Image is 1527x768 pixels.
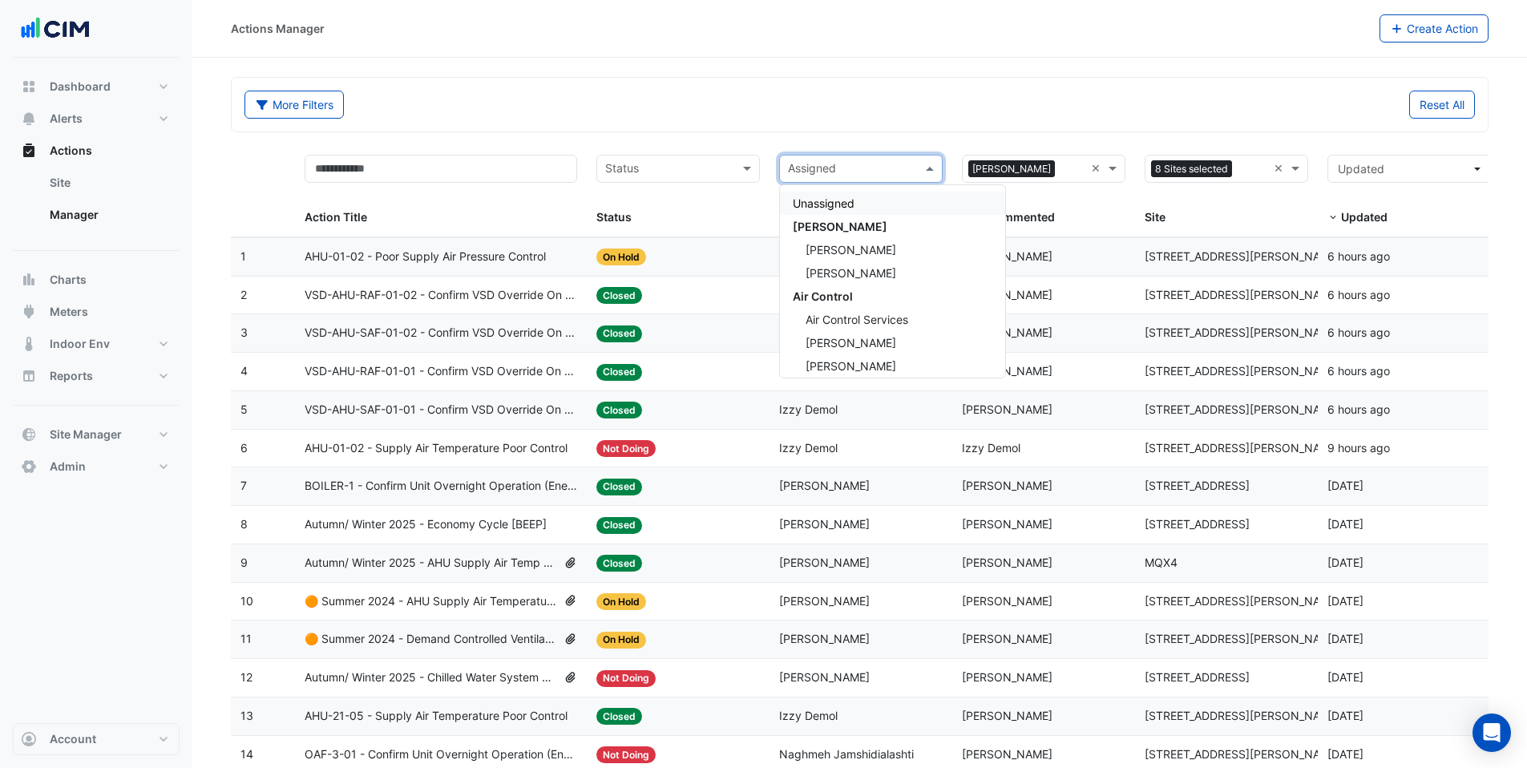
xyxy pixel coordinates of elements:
[806,336,896,350] span: [PERSON_NAME]
[231,20,325,37] div: Actions Manager
[962,517,1052,531] span: [PERSON_NAME]
[240,632,252,645] span: 11
[596,210,632,224] span: Status
[1145,709,1340,722] span: [STREET_ADDRESS][PERSON_NAME]
[240,594,253,608] span: 10
[13,328,180,360] button: Indoor Env
[793,196,854,210] span: Unassigned
[240,288,247,301] span: 2
[596,325,642,342] span: Closed
[240,249,246,263] span: 1
[21,459,37,475] app-icon: Admin
[1145,479,1250,492] span: [STREET_ADDRESS]
[13,71,180,103] button: Dashboard
[1145,441,1340,455] span: [STREET_ADDRESS][PERSON_NAME]
[13,103,180,135] button: Alerts
[1151,160,1232,178] span: 8 Sites selected
[596,517,642,534] span: Closed
[1145,288,1340,301] span: [STREET_ADDRESS][PERSON_NAME]
[806,243,896,257] span: [PERSON_NAME]
[962,249,1052,263] span: [PERSON_NAME]
[779,594,870,608] span: [PERSON_NAME]
[962,709,1052,722] span: [PERSON_NAME]
[596,440,656,457] span: Not Doing
[779,479,870,492] span: [PERSON_NAME]
[962,441,1020,455] span: Izzy Demol
[962,288,1052,301] span: [PERSON_NAME]
[50,368,93,384] span: Reports
[1145,747,1340,761] span: [STREET_ADDRESS][PERSON_NAME]
[50,336,110,352] span: Indoor Env
[1409,91,1475,119] button: Reset All
[1145,670,1250,684] span: [STREET_ADDRESS]
[1327,155,1491,183] button: Updated
[1327,632,1363,645] span: 2025-08-12T11:56:07.233
[1327,747,1363,761] span: 2025-07-28T12:14:59.573
[1145,402,1340,416] span: [STREET_ADDRESS][PERSON_NAME]
[13,360,180,392] button: Reports
[1145,517,1250,531] span: [STREET_ADDRESS]
[13,451,180,483] button: Admin
[21,111,37,127] app-icon: Alerts
[240,479,247,492] span: 7
[50,272,87,288] span: Charts
[305,746,578,764] span: OAF-3-01 - Confirm Unit Overnight Operation (Energy Waste)
[1145,364,1340,378] span: [STREET_ADDRESS][PERSON_NAME]
[240,747,253,761] span: 14
[779,184,1006,378] ng-dropdown-panel: Options list
[13,418,180,451] button: Site Manager
[305,286,578,305] span: VSD-AHU-RAF-01-02 - Confirm VSD Override On (Energy Waste)
[779,441,838,455] span: Izzy Demol
[1274,160,1287,178] span: Clear
[240,364,248,378] span: 4
[806,266,896,280] span: [PERSON_NAME]
[779,747,914,761] span: Naghmeh Jamshidialashti
[793,289,853,303] span: Air Control
[1338,162,1384,176] span: Updated
[1327,556,1363,569] span: 2025-08-12T13:58:01.779
[13,296,180,328] button: Meters
[779,556,870,569] span: [PERSON_NAME]
[806,313,908,326] span: Air Control Services
[21,304,37,320] app-icon: Meters
[240,670,252,684] span: 12
[305,630,557,649] span: 🟠 Summer 2024 - Demand Controlled Ventilation (CO2) [BEEP]
[13,264,180,296] button: Charts
[305,324,578,342] span: VSD-AHU-SAF-01-02 - Confirm VSD Override On (Energy Waste)
[596,479,642,495] span: Closed
[305,439,568,458] span: AHU-01-02 - Supply Air Temperature Poor Control
[240,402,248,416] span: 5
[240,556,248,569] span: 9
[21,272,37,288] app-icon: Charts
[1145,325,1340,339] span: [STREET_ADDRESS][PERSON_NAME]
[1145,210,1165,224] span: Site
[50,111,83,127] span: Alerts
[21,336,37,352] app-icon: Indoor Env
[962,210,1055,224] span: Last Commented
[962,556,1052,569] span: [PERSON_NAME]
[305,248,546,266] span: AHU-01-02 - Poor Supply Air Pressure Control
[50,426,122,443] span: Site Manager
[962,670,1052,684] span: [PERSON_NAME]
[21,143,37,159] app-icon: Actions
[305,592,557,611] span: 🟠 Summer 2024 - AHU Supply Air Temperature Reset Control Strategy [BEEP]
[1327,517,1363,531] span: 2025-08-12T15:43:15.887
[962,632,1052,645] span: [PERSON_NAME]
[21,79,37,95] app-icon: Dashboard
[596,249,646,265] span: On Hold
[305,669,557,687] span: Autumn/ Winter 2025 - Chilled Water System Lockout [BEEP]
[1327,288,1390,301] span: 2025-08-20T10:24:21.730
[1472,713,1511,752] div: Open Intercom Messenger
[1091,160,1105,178] span: Clear
[21,368,37,384] app-icon: Reports
[962,594,1052,608] span: [PERSON_NAME]
[50,304,88,320] span: Meters
[1341,210,1388,224] span: Updated
[37,167,180,199] a: Site
[305,554,557,572] span: Autumn/ Winter 2025 - AHU Supply Air Temp Reset [BEEP]
[596,746,656,763] span: Not Doing
[305,707,568,726] span: AHU-21-05 - Supply Air Temperature Poor Control
[962,402,1052,416] span: [PERSON_NAME]
[596,555,642,572] span: Closed
[1327,441,1390,455] span: 2025-08-20T07:24:41.699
